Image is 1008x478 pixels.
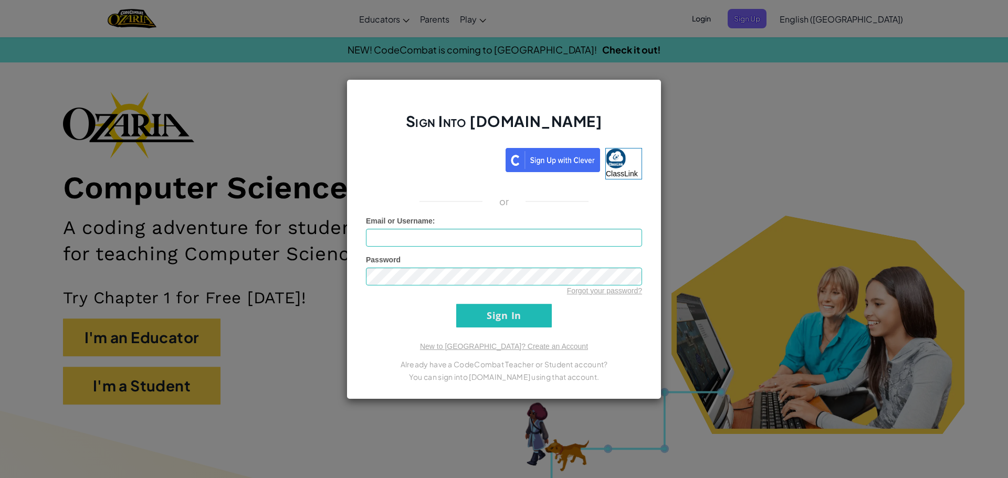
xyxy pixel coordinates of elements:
[456,304,552,327] input: Sign In
[506,148,600,172] img: clever_sso_button@2x.png
[366,358,642,370] p: Already have a CodeCombat Teacher or Student account?
[366,111,642,142] h2: Sign Into [DOMAIN_NAME]
[366,216,435,226] label: :
[567,286,642,295] a: Forgot your password?
[366,217,433,225] span: Email or Username
[606,169,638,178] span: ClassLink
[366,256,401,264] span: Password
[366,370,642,383] p: You can sign into [DOMAIN_NAME] using that account.
[361,147,506,170] iframe: Sign in with Google Button
[499,195,509,208] p: or
[420,342,588,350] a: New to [GEOGRAPHIC_DATA]? Create an Account
[606,148,626,168] img: classlink-logo-small.png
